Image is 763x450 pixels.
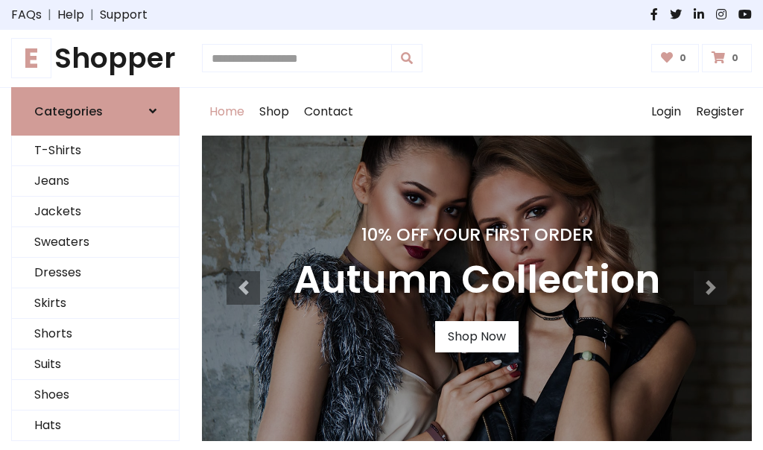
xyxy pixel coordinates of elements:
[100,6,148,24] a: Support
[42,6,57,24] span: |
[651,44,700,72] a: 0
[12,288,179,319] a: Skirts
[11,38,51,78] span: E
[294,224,660,245] h4: 10% Off Your First Order
[644,88,688,136] a: Login
[676,51,690,65] span: 0
[294,257,660,303] h3: Autumn Collection
[12,258,179,288] a: Dresses
[84,6,100,24] span: |
[11,6,42,24] a: FAQs
[12,136,179,166] a: T-Shirts
[12,349,179,380] a: Suits
[11,42,180,75] h1: Shopper
[11,87,180,136] a: Categories
[435,321,519,352] a: Shop Now
[12,319,179,349] a: Shorts
[12,227,179,258] a: Sweaters
[252,88,297,136] a: Shop
[34,104,103,118] h6: Categories
[702,44,752,72] a: 0
[12,166,179,197] a: Jeans
[12,197,179,227] a: Jackets
[202,88,252,136] a: Home
[12,411,179,441] a: Hats
[12,380,179,411] a: Shoes
[688,88,752,136] a: Register
[297,88,361,136] a: Contact
[728,51,742,65] span: 0
[57,6,84,24] a: Help
[11,42,180,75] a: EShopper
